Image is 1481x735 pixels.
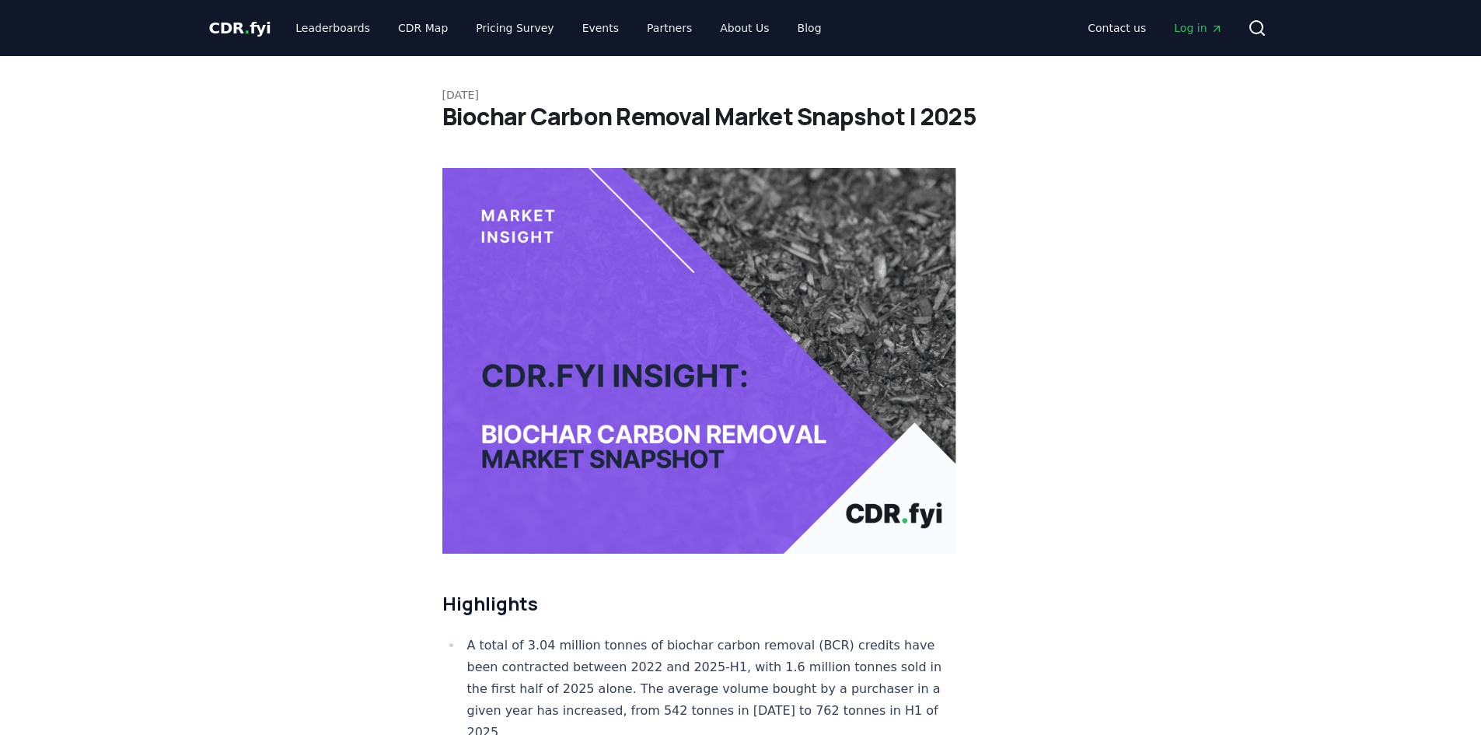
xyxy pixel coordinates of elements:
[442,103,1039,131] h1: Biochar Carbon Removal Market Snapshot | 2025
[570,14,631,42] a: Events
[442,87,1039,103] p: [DATE]
[244,19,250,37] span: .
[707,14,781,42] a: About Us
[283,14,382,42] a: Leaderboards
[463,14,566,42] a: Pricing Survey
[785,14,834,42] a: Blog
[442,168,957,554] img: blog post image
[634,14,704,42] a: Partners
[1075,14,1158,42] a: Contact us
[283,14,833,42] nav: Main
[1161,14,1235,42] a: Log in
[1174,20,1222,36] span: Log in
[209,19,271,37] span: CDR fyi
[386,14,460,42] a: CDR Map
[209,17,271,39] a: CDR.fyi
[442,591,957,616] h2: Highlights
[1075,14,1235,42] nav: Main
